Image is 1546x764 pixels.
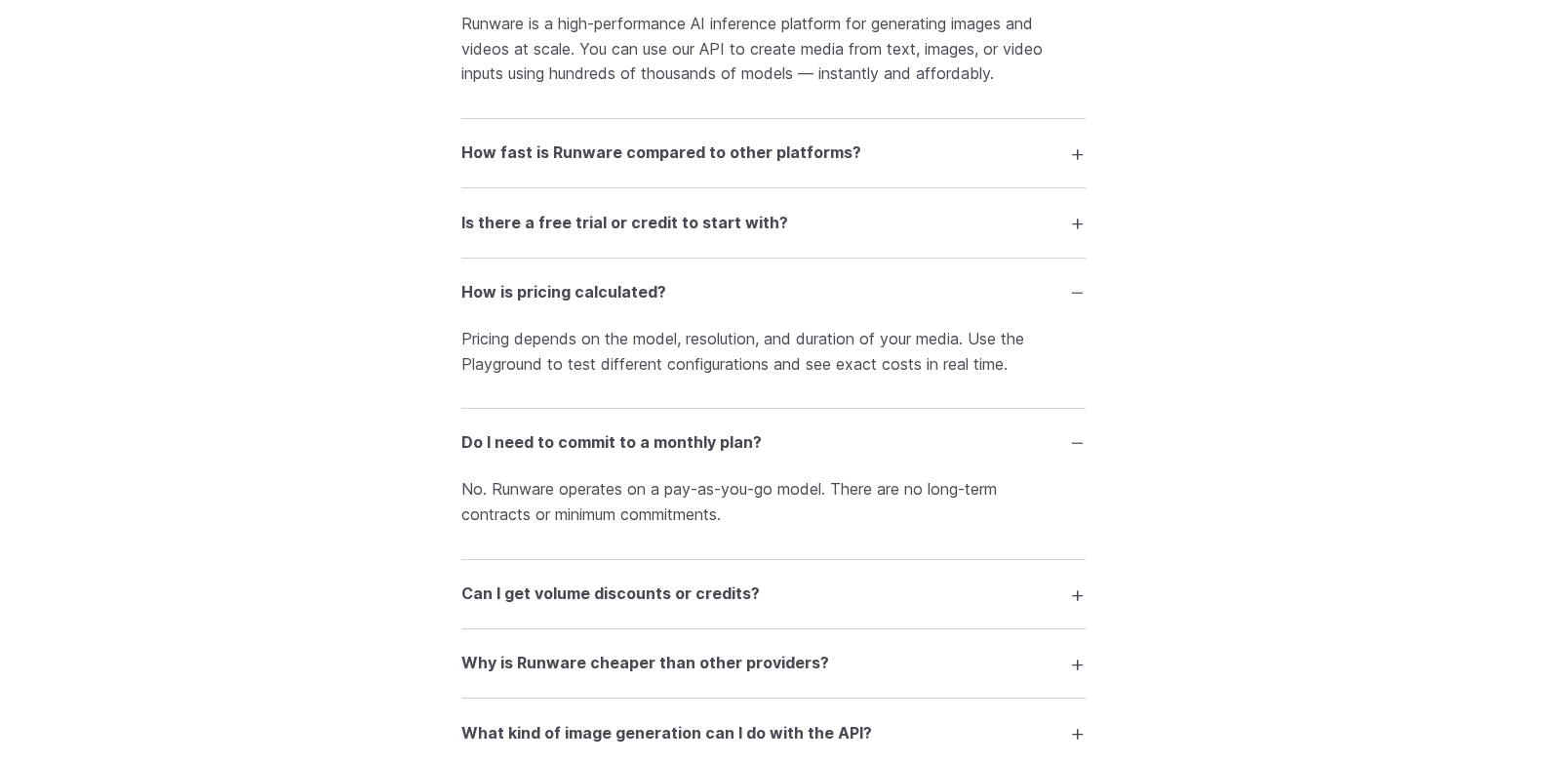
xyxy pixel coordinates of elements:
[461,721,872,746] h3: What kind of image generation can I do with the API?
[461,280,666,305] h3: How is pricing calculated?
[461,430,762,456] h3: Do I need to commit to a monthly plan?
[461,211,788,236] h3: Is there a free trial or credit to start with?
[461,651,829,676] h3: Why is Runware cheaper than other providers?
[461,576,1086,613] summary: Can I get volume discounts or credits?
[461,714,1086,751] summary: What kind of image generation can I do with the API?
[461,645,1086,682] summary: Why is Runware cheaper than other providers?
[461,135,1086,172] summary: How fast is Runware compared to other platforms?
[461,424,1086,462] summary: Do I need to commit to a monthly plan?
[461,477,1086,527] p: No. Runware operates on a pay-as-you-go model. There are no long-term contracts or minimum commit...
[461,204,1086,241] summary: Is there a free trial or credit to start with?
[461,141,861,166] h3: How fast is Runware compared to other platforms?
[461,12,1086,87] p: Runware is a high-performance AI inference platform for generating images and videos at scale. Yo...
[461,274,1086,311] summary: How is pricing calculated?
[461,327,1086,377] p: Pricing depends on the model, resolution, and duration of your media. Use the Playground to test ...
[461,582,760,607] h3: Can I get volume discounts or credits?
